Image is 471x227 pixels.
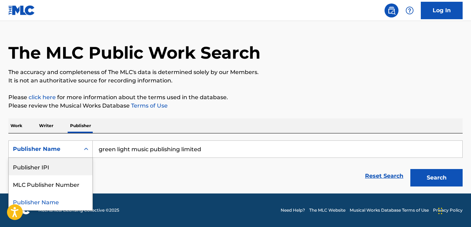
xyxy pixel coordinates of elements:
[385,3,398,17] a: Public Search
[436,193,471,227] iframe: Chat Widget
[8,5,35,15] img: MLC Logo
[9,158,92,175] div: Publisher IPI
[405,6,414,15] img: help
[281,207,305,213] a: Need Help?
[362,168,407,184] a: Reset Search
[309,207,345,213] a: The MLC Website
[8,68,463,76] p: The accuracy and completeness of The MLC's data is determined solely by our Members.
[9,175,92,193] div: MLC Publisher Number
[8,118,24,133] p: Work
[13,145,76,153] div: Publisher Name
[68,118,93,133] p: Publisher
[403,3,417,17] div: Help
[29,94,56,101] a: click here
[433,207,463,213] a: Privacy Policy
[8,93,463,102] p: Please for more information about the terms used in the database.
[130,102,168,109] a: Terms of Use
[350,207,429,213] a: Musical Works Database Terms of Use
[438,200,442,221] div: Drag
[8,76,463,85] p: It is not an authoritative source for recording information.
[387,6,396,15] img: search
[37,118,55,133] p: Writer
[421,2,463,19] a: Log In
[8,42,260,63] h1: The MLC Public Work Search
[9,193,92,210] div: Publisher Name
[410,169,463,186] button: Search
[8,102,463,110] p: Please review the Musical Works Database
[8,140,463,190] form: Search Form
